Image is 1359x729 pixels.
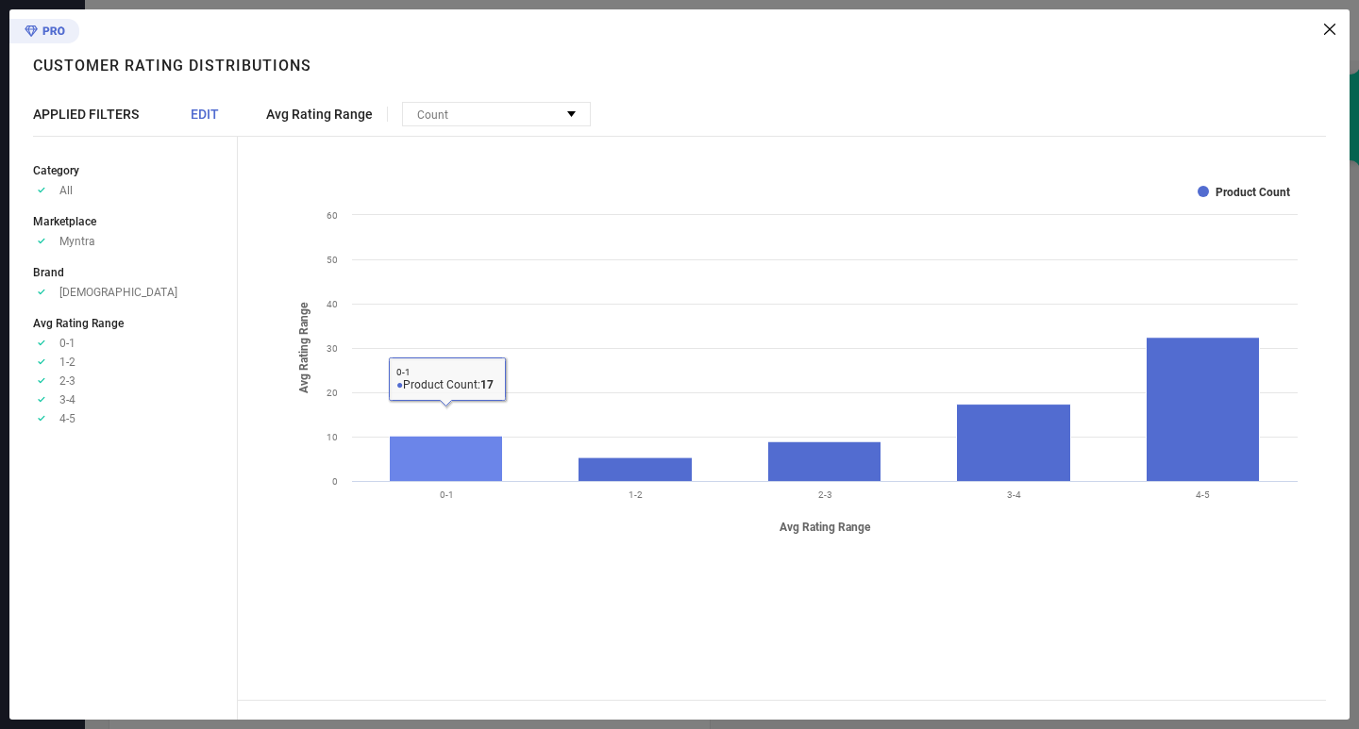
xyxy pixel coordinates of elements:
[1007,489,1021,500] text: 3-4
[629,489,643,500] text: 1-2
[327,210,338,221] text: 60
[59,235,95,248] span: Myntra
[33,317,124,330] span: Avg Rating Range
[59,286,177,299] span: [DEMOGRAPHIC_DATA]
[33,215,96,228] span: Marketplace
[1216,186,1290,199] text: Product Count
[59,184,73,197] span: All
[297,302,310,393] tspan: Avg Rating Range
[59,412,75,425] span: 4-5
[9,19,79,47] div: Premium
[327,388,338,398] text: 20
[59,374,75,388] span: 2-3
[327,255,338,265] text: 50
[59,393,75,406] span: 3-4
[191,107,219,122] span: EDIT
[332,476,338,487] text: 0
[327,299,338,309] text: 40
[33,164,79,177] span: Category
[59,356,75,369] span: 1-2
[440,489,454,500] text: 0-1
[818,489,832,500] text: 2-3
[33,266,64,279] span: Brand
[266,107,373,122] span: Avg Rating Range
[780,521,871,534] tspan: Avg Rating Range
[59,337,75,350] span: 0-1
[33,57,311,75] h1: Customer rating distributions
[327,343,338,354] text: 30
[327,432,338,442] text: 10
[1196,489,1210,500] text: 4-5
[33,107,139,122] span: APPLIED FILTERS
[417,108,448,122] span: Count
